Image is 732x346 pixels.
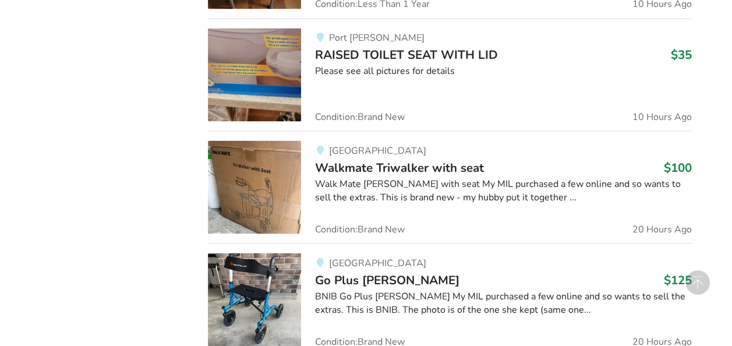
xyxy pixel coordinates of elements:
[664,272,692,287] h3: $125
[315,159,484,175] span: Walkmate Triwalker with seat
[208,28,301,121] img: bathroom safety-raised toilet seat with lid
[315,65,692,78] div: Please see all pictures for details
[315,112,405,121] span: Condition: Brand New
[208,253,301,346] img: mobility-go plus walker
[664,160,692,175] h3: $100
[328,144,426,157] span: [GEOGRAPHIC_DATA]
[208,130,692,243] a: mobility-walkmate triwalker with seat [GEOGRAPHIC_DATA]Walkmate Triwalker with seat$100Walk Mate ...
[632,112,692,121] span: 10 Hours Ago
[208,18,692,130] a: bathroom safety-raised toilet seat with lid Port [PERSON_NAME]RAISED TOILET SEAT WITH LID$35Pleas...
[208,140,301,234] img: mobility-walkmate triwalker with seat
[328,256,426,269] span: [GEOGRAPHIC_DATA]
[315,271,459,288] span: Go Plus [PERSON_NAME]
[315,47,498,63] span: RAISED TOILET SEAT WITH LID
[671,47,692,62] h3: $35
[315,224,405,234] span: Condition: Brand New
[632,337,692,346] span: 20 Hours Ago
[315,289,692,316] div: BNIB Go Plus [PERSON_NAME] My MIL purchased a few online and so wants to sell the extras. This is...
[632,224,692,234] span: 20 Hours Ago
[315,337,405,346] span: Condition: Brand New
[328,31,424,44] span: Port [PERSON_NAME]
[315,177,692,204] div: Walk Mate [PERSON_NAME] with seat My MIL purchased a few online and so wants to sell the extras. ...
